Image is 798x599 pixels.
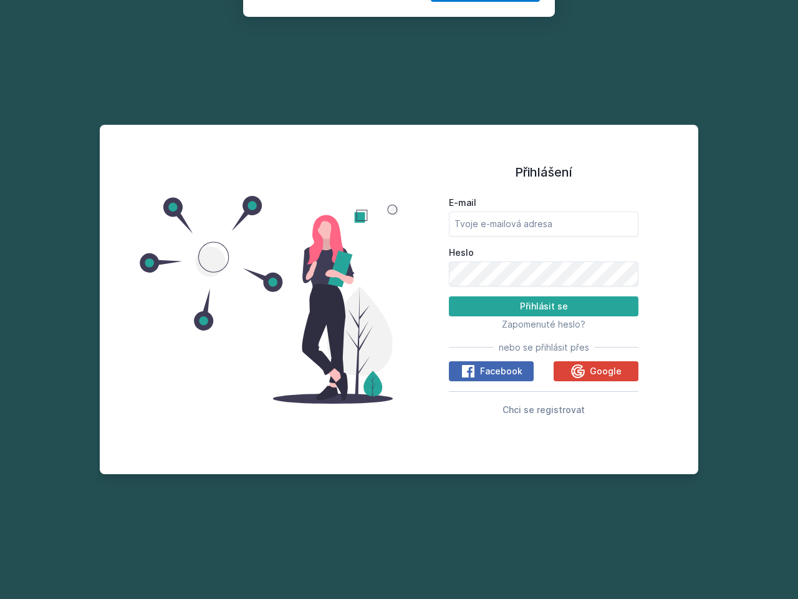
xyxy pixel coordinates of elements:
button: Přihlásit se [449,296,638,316]
button: Chci se registrovat [502,402,585,417]
span: Google [590,365,622,377]
span: nebo se přihlásit přes [499,341,589,354]
span: Chci se registrovat [502,404,585,415]
button: Google [554,361,638,381]
button: Facebook [449,361,534,381]
img: notification icon [258,15,308,65]
div: [PERSON_NAME] dostávat tipy ohledně studia, nových testů, hodnocení učitelů a předmětů? [308,15,540,44]
input: Tvoje e-mailová adresa [449,212,638,236]
button: Ne [379,65,424,96]
h1: Přihlášení [449,163,638,182]
label: Heslo [449,246,638,259]
span: Facebook [480,365,522,377]
label: E-mail [449,197,638,209]
button: Jasně, jsem pro [431,65,540,96]
span: Zapomenuté heslo? [502,319,585,329]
